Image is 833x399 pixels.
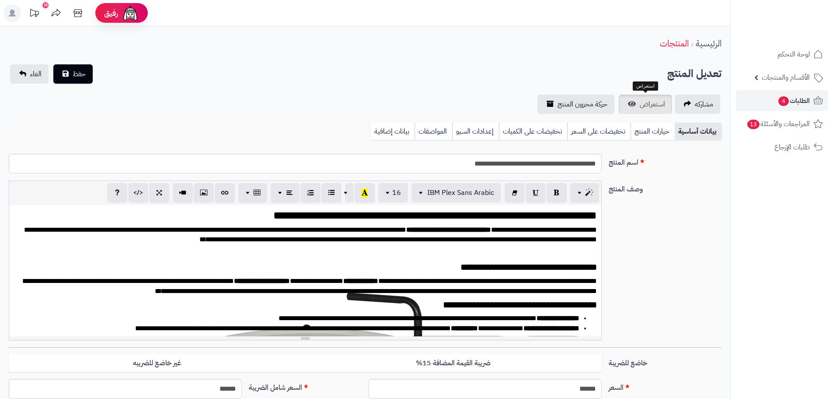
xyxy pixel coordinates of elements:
[42,2,49,8] div: 10
[30,69,42,79] span: الغاء
[245,379,365,393] label: السعر شامل الضريبة
[736,44,828,65] a: لوحة التحكم
[736,137,828,158] a: طلبات الإرجاع
[305,354,602,372] label: ضريبة القيمة المضافة 15%
[774,141,810,153] span: طلبات الإرجاع
[605,154,725,168] label: اسم المنتج
[371,123,415,140] a: بيانات إضافية
[73,69,86,79] span: حفظ
[631,123,675,140] a: خيارات المنتج
[619,95,672,114] a: استعراض
[777,95,810,107] span: الطلبات
[736,113,828,134] a: المراجعات والأسئلة13
[378,183,408,202] button: 16
[415,123,452,140] a: المواصفات
[777,48,810,60] span: لوحة التحكم
[411,183,501,202] button: IBM Plex Sans Arabic
[746,118,810,130] span: المراجعات والأسئلة
[667,65,721,83] h2: تعديل المنتج
[23,4,45,24] a: تحديثات المنصة
[427,187,494,198] span: IBM Plex Sans Arabic
[675,95,720,114] a: مشاركه
[558,99,607,109] span: حركة مخزون المنتج
[640,99,665,109] span: استعراض
[537,95,614,114] a: حركة مخزون المنتج
[736,90,828,111] a: الطلبات4
[605,180,725,194] label: وصف المنتج
[747,120,760,129] span: 13
[696,37,721,50] a: الرئيسية
[762,71,810,84] span: الأقسام والمنتجات
[53,64,93,84] button: حفظ
[605,379,725,393] label: السعر
[392,187,401,198] span: 16
[774,21,825,39] img: logo-2.png
[122,4,139,22] img: ai-face.png
[605,354,725,368] label: خاضع للضريبة
[9,354,305,372] label: غير خاضع للضريبه
[567,123,631,140] a: تخفيضات على السعر
[660,37,689,50] a: المنتجات
[104,8,118,18] span: رفيق
[499,123,567,140] a: تخفيضات على الكميات
[695,99,713,109] span: مشاركه
[675,123,721,140] a: بيانات أساسية
[452,123,499,140] a: إعدادات السيو
[633,81,658,91] div: استعراض
[10,64,49,84] a: الغاء
[778,96,789,106] span: 4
